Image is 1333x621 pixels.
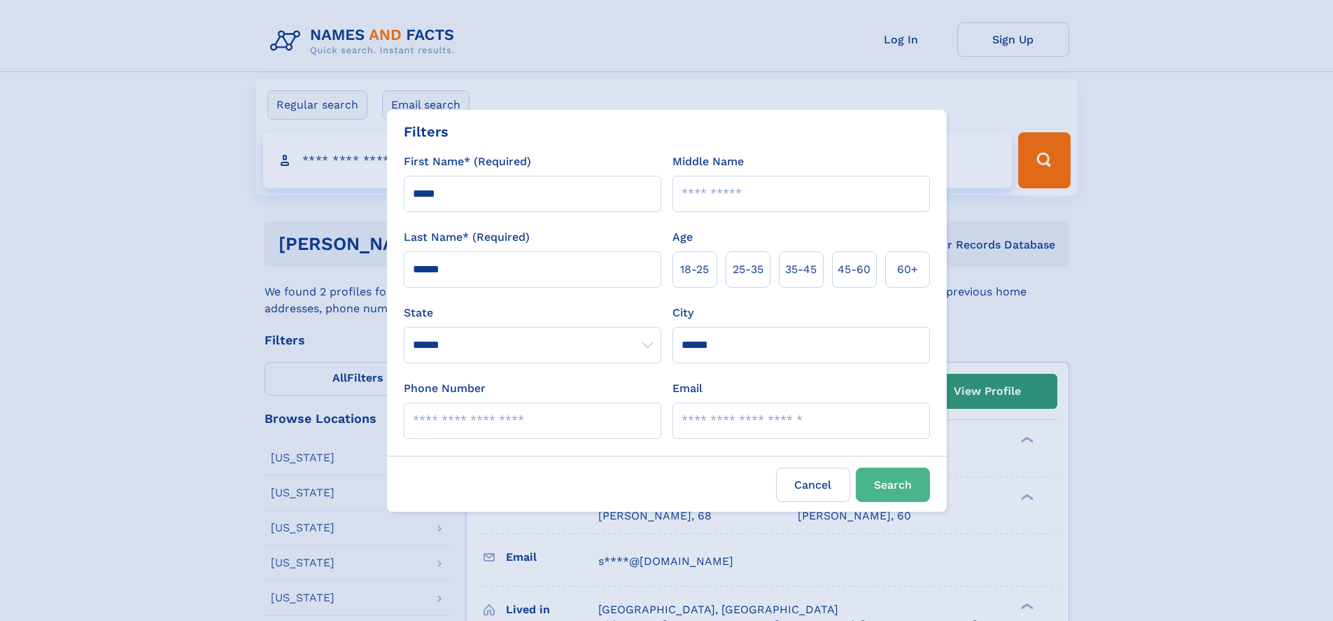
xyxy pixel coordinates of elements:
[672,229,693,246] label: Age
[785,261,817,278] span: 35‑45
[404,380,486,397] label: Phone Number
[404,121,449,142] div: Filters
[680,261,709,278] span: 18‑25
[672,153,744,170] label: Middle Name
[856,468,930,502] button: Search
[404,153,531,170] label: First Name* (Required)
[897,261,918,278] span: 60+
[404,229,530,246] label: Last Name* (Required)
[672,305,693,321] label: City
[776,468,850,502] label: Cancel
[404,305,661,321] label: State
[733,261,763,278] span: 25‑35
[838,261,870,278] span: 45‑60
[672,380,703,397] label: Email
